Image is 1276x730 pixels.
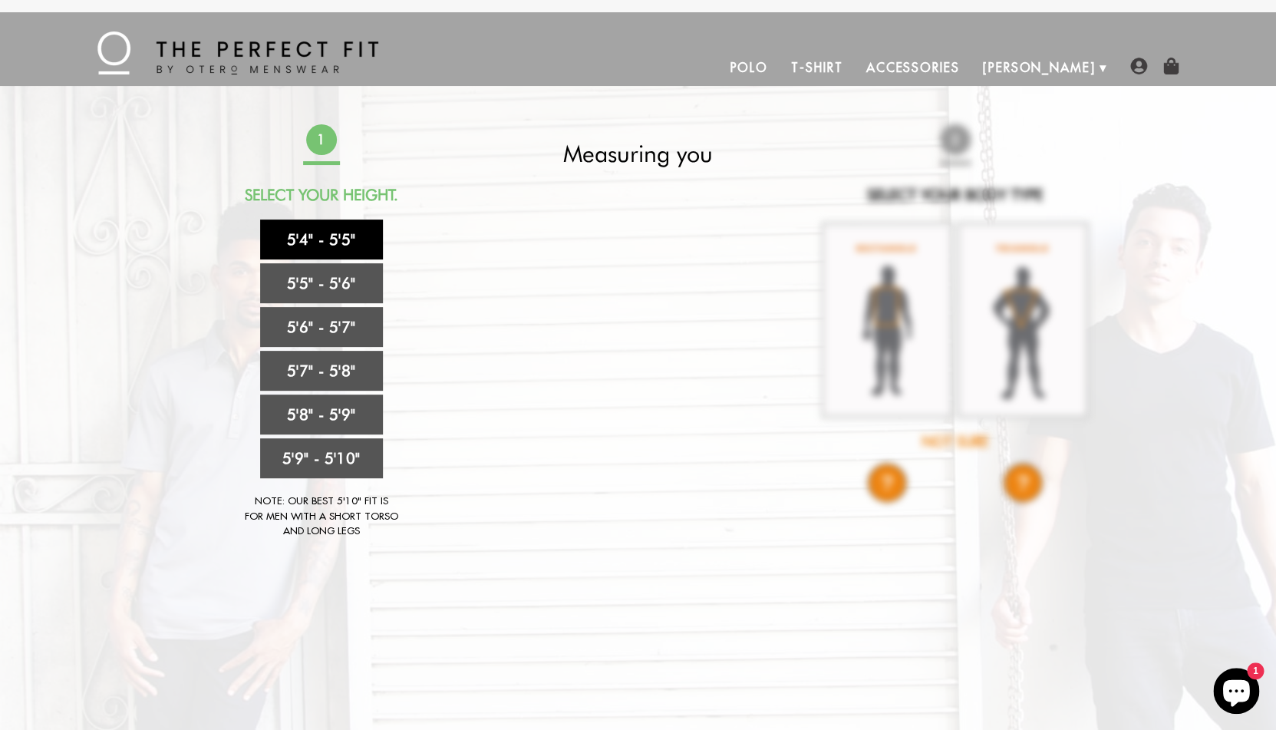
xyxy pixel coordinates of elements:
h2: Measuring you [503,140,774,167]
a: 5'8" - 5'9" [260,395,383,434]
a: [PERSON_NAME] [971,49,1107,86]
span: 1 [306,124,337,155]
img: user-account-icon.png [1130,58,1147,74]
a: 5'6" - 5'7" [260,307,383,347]
inbox-online-store-chat: Shopify online store chat [1208,668,1264,718]
a: 5'4" - 5'5" [260,220,383,259]
div: Note: Our best 5'10" fit is for men with a short torso and long legs [245,494,398,539]
a: 5'7" - 5'8" [260,351,383,391]
a: T-Shirt [780,49,854,86]
h2: Select Your Height. [186,186,457,204]
a: Polo [718,49,780,86]
a: 5'5" - 5'6" [260,263,383,303]
img: shopping-bag-icon.png [1162,58,1179,74]
a: 5'9" - 5'10" [260,438,383,478]
img: The Perfect Fit - by Otero Menswear - Logo [97,31,378,74]
a: Accessories [854,49,971,86]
